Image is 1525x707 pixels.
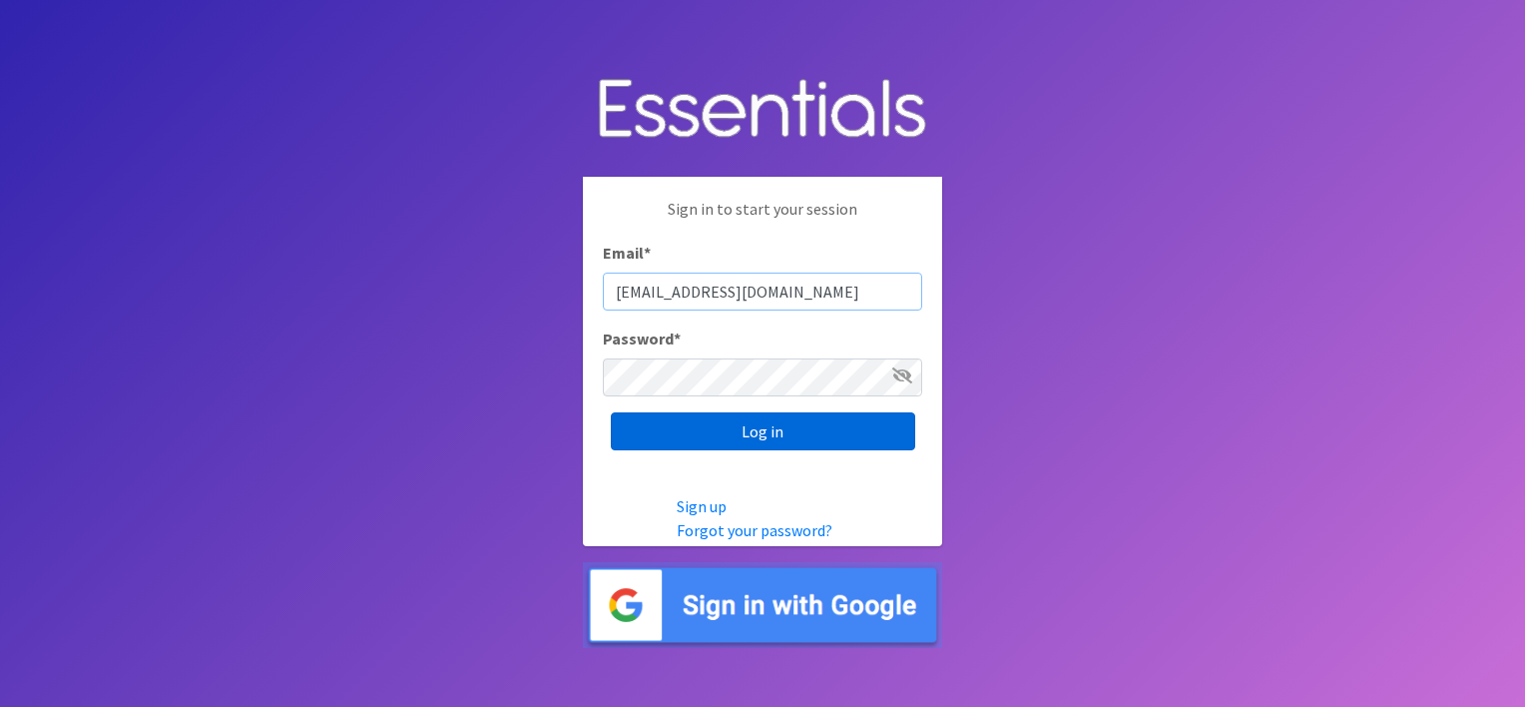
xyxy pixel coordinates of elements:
input: Log in [611,412,915,450]
label: Email [603,241,651,265]
p: Sign in to start your session [603,197,922,241]
a: Forgot your password? [677,520,832,540]
a: Sign up [677,496,727,516]
abbr: required [674,329,681,349]
label: Password [603,327,681,351]
img: Sign in with Google [583,562,942,649]
abbr: required [644,243,651,263]
img: Human Essentials [583,59,942,162]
